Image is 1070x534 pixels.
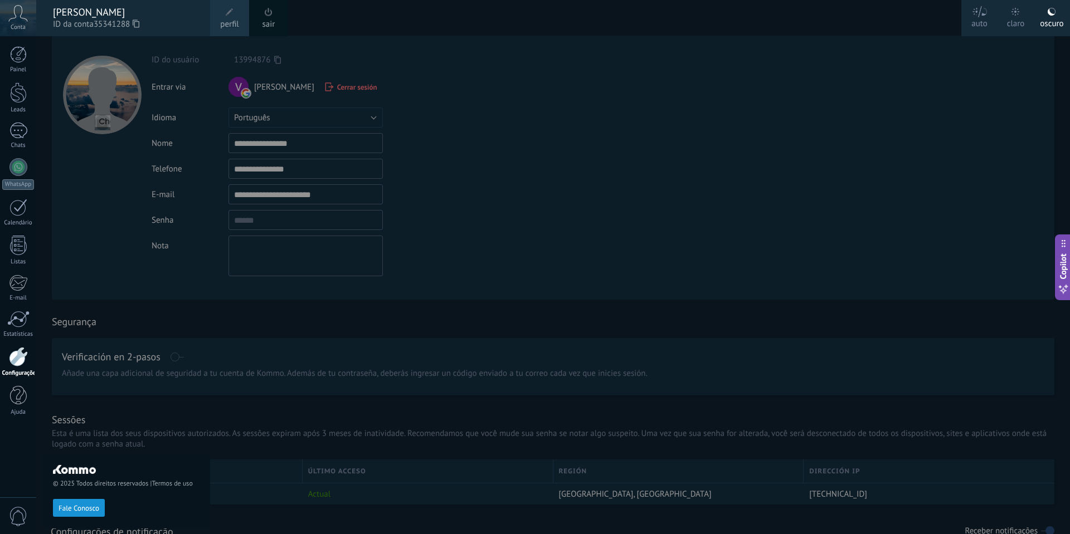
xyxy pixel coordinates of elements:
[220,18,239,31] span: perfil
[2,370,35,377] div: Configurações
[53,503,105,512] a: Fale Conosco
[53,18,199,31] span: ID da conta
[262,18,275,31] a: sair
[2,219,35,227] div: Calendário
[2,66,35,74] div: Painel
[94,18,139,31] span: 35341288
[2,409,35,416] div: Ajuda
[53,479,199,488] span: © 2025 Todos direitos reservados |
[53,6,199,18] div: [PERSON_NAME]
[59,504,99,512] span: Fale Conosco
[2,295,35,302] div: E-mail
[152,479,192,488] a: Termos de uso
[2,106,35,114] div: Leads
[1058,253,1069,279] span: Copilot
[2,142,35,149] div: Chats
[1040,7,1063,36] div: oscuro
[53,499,105,517] button: Fale Conosco
[2,331,35,338] div: Estatísticas
[1007,7,1025,36] div: claro
[2,179,34,190] div: WhatsApp
[11,24,26,31] span: Conta
[2,258,35,266] div: Listas
[971,7,988,36] div: auto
